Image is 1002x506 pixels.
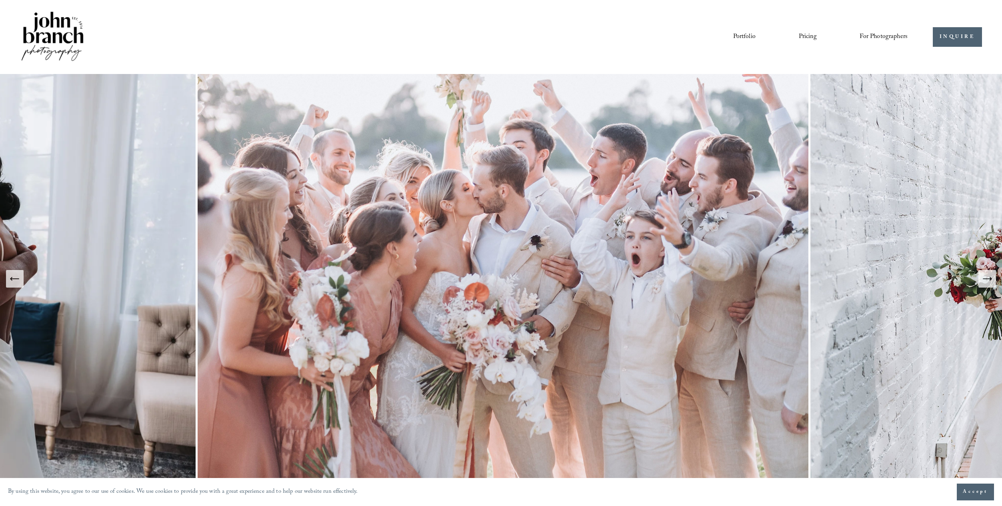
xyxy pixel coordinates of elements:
[8,486,358,498] p: By using this website, you agree to our use of cookies. We use cookies to provide you with a grea...
[963,488,988,496] span: Accept
[733,30,756,44] a: Portfolio
[6,270,24,288] button: Previous Slide
[20,10,85,64] img: John Branch IV Photography
[978,270,996,288] button: Next Slide
[957,484,994,500] button: Accept
[799,30,817,44] a: Pricing
[933,27,982,47] a: INQUIRE
[196,74,810,484] img: A wedding party celebrating outdoors, featuring a bride and groom kissing amidst cheering bridesm...
[860,30,908,44] a: folder dropdown
[860,31,908,43] span: For Photographers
